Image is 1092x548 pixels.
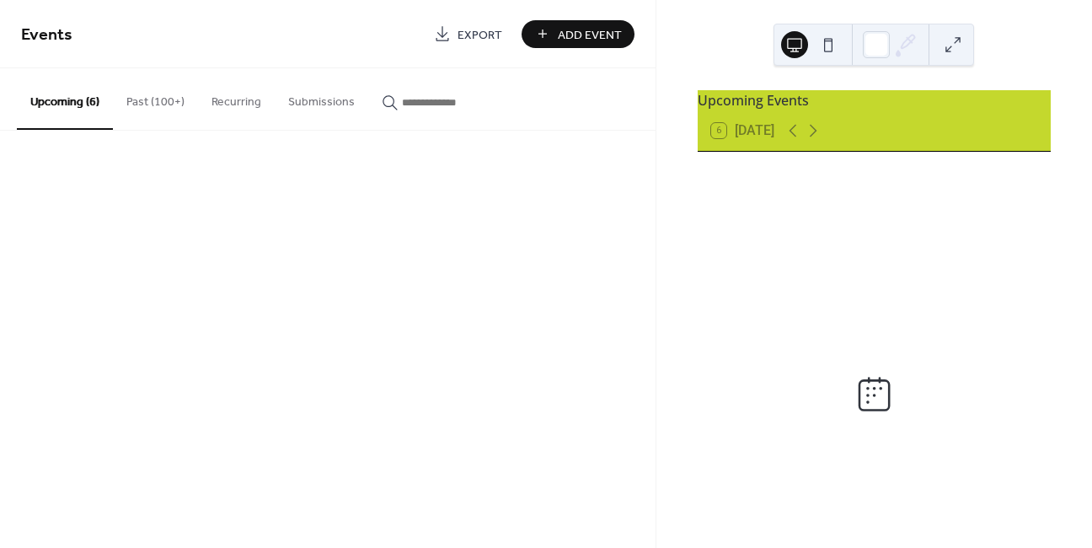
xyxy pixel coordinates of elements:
a: Export [421,20,515,48]
span: Add Event [558,26,622,44]
button: Upcoming (6) [17,68,113,130]
button: Submissions [275,68,368,128]
div: Upcoming Events [698,90,1051,110]
button: Add Event [522,20,634,48]
span: Events [21,19,72,51]
button: Past (100+) [113,68,198,128]
span: Export [458,26,502,44]
button: Recurring [198,68,275,128]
